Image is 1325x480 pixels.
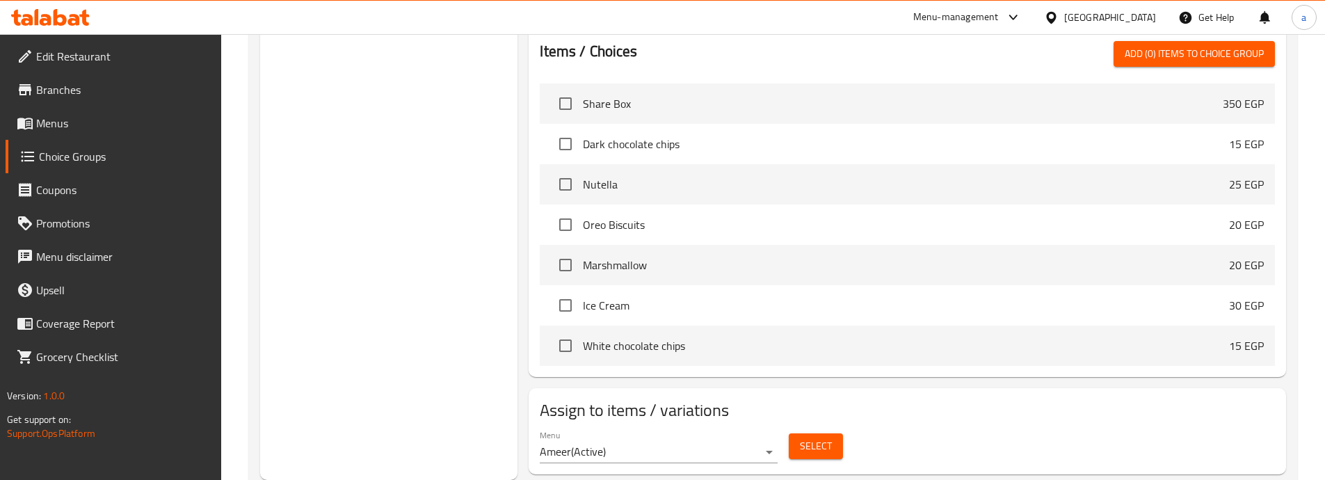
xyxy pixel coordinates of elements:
[1229,297,1264,314] p: 30 EGP
[540,431,560,439] label: Menu
[7,410,71,429] span: Get support on:
[6,207,221,240] a: Promotions
[36,81,210,98] span: Branches
[540,399,1275,422] h2: Assign to items / variations
[6,73,221,106] a: Branches
[1229,136,1264,152] p: 15 EGP
[583,136,1229,152] span: Dark chocolate chips
[583,95,1223,112] span: Share Box
[6,106,221,140] a: Menus
[7,387,41,405] span: Version:
[551,129,580,159] span: Select choice
[583,176,1229,193] span: Nutella
[551,210,580,239] span: Select choice
[1229,176,1264,193] p: 25 EGP
[1301,10,1306,25] span: a
[1229,216,1264,233] p: 20 EGP
[540,441,778,463] div: Ameer(Active)
[6,140,221,173] a: Choice Groups
[1064,10,1156,25] div: [GEOGRAPHIC_DATA]
[36,248,210,265] span: Menu disclaimer
[1125,45,1264,63] span: Add (0) items to choice group
[551,291,580,320] span: Select choice
[6,40,221,73] a: Edit Restaurant
[36,282,210,298] span: Upsell
[1229,257,1264,273] p: 20 EGP
[6,307,221,340] a: Coverage Report
[583,337,1229,354] span: White chocolate chips
[789,433,843,459] button: Select
[43,387,65,405] span: 1.0.0
[6,340,221,374] a: Grocery Checklist
[36,215,210,232] span: Promotions
[36,48,210,65] span: Edit Restaurant
[36,349,210,365] span: Grocery Checklist
[551,250,580,280] span: Select choice
[583,297,1229,314] span: Ice Cream
[583,216,1229,233] span: Oreo Biscuits
[551,331,580,360] span: Select choice
[7,424,95,442] a: Support.OpsPlatform
[583,257,1229,273] span: Marshmallow
[551,89,580,118] span: Select choice
[36,115,210,131] span: Menus
[540,41,637,62] h2: Items / Choices
[39,148,210,165] span: Choice Groups
[1223,95,1264,112] p: 350 EGP
[800,438,832,455] span: Select
[1114,41,1275,67] button: Add (0) items to choice group
[6,173,221,207] a: Coupons
[1229,337,1264,354] p: 15 EGP
[6,240,221,273] a: Menu disclaimer
[913,9,999,26] div: Menu-management
[6,273,221,307] a: Upsell
[36,182,210,198] span: Coupons
[36,315,210,332] span: Coverage Report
